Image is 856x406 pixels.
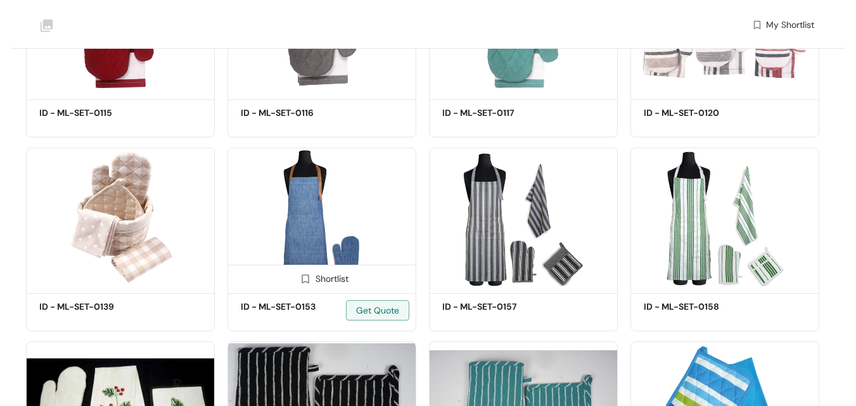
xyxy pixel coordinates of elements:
img: Shortlist [299,273,311,285]
img: Buyer Portal [26,5,67,46]
button: Get Quote [346,300,409,320]
img: fe9abca9-ef17-4571-a7cc-f80273dc7ed2 [630,148,819,290]
img: fc1fccf8-da4e-469d-9457-5864818a4285 [429,148,618,290]
h5: ID - ML-SET-0158 [644,300,751,314]
div: Shortlist [295,272,348,284]
h5: ID - ML-SET-0117 [442,106,550,120]
h5: ID - ML-SET-0120 [644,106,751,120]
span: Get Quote [356,303,399,317]
h5: ID - ML-SET-0139 [39,300,147,314]
img: wishlist [751,18,763,32]
h5: ID - ML-SET-0116 [241,106,348,120]
h5: ID - ML-SET-0153 [241,300,348,314]
h5: ID - ML-SET-0157 [442,300,550,314]
h5: ID - ML-SET-0115 [39,106,147,120]
span: My Shortlist [766,18,814,32]
img: 13621cf5-1b5f-4f95-80ac-13a81b0d3e46 [26,148,215,290]
img: 9d9d837b-68ca-4d8c-9c71-2b73adb99a3b [227,148,416,290]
